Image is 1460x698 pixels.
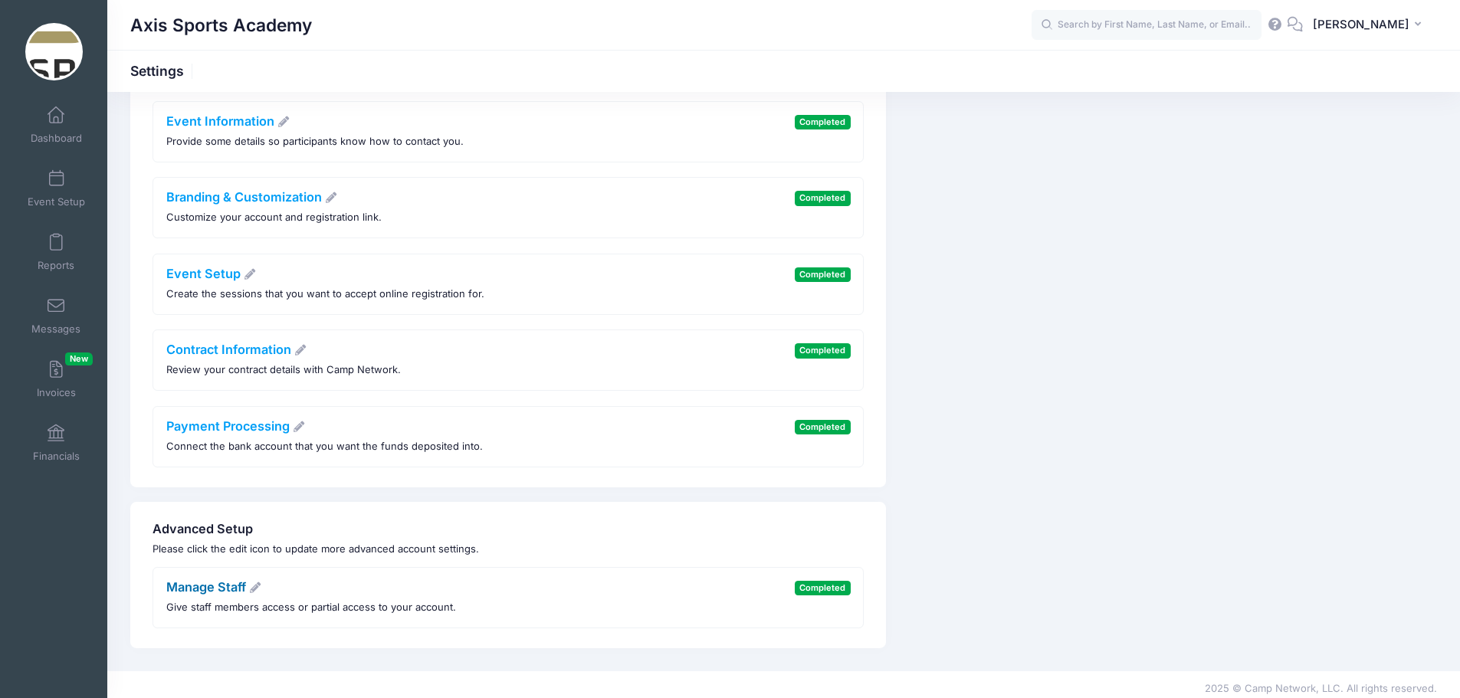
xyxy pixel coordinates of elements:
[166,418,306,434] a: Payment Processing
[65,352,93,365] span: New
[166,266,257,281] a: Event Setup
[795,115,851,129] span: Completed
[795,191,851,205] span: Completed
[166,342,307,357] a: Contract Information
[31,323,80,336] span: Messages
[37,386,76,399] span: Invoices
[20,289,93,342] a: Messages
[20,416,93,470] a: Financials
[166,362,401,378] p: Review your contract details with Camp Network.
[38,259,74,272] span: Reports
[166,439,483,454] p: Connect the bank account that you want the funds deposited into.
[795,581,851,595] span: Completed
[795,420,851,434] span: Completed
[153,522,864,537] h4: Advanced Setup
[20,352,93,406] a: InvoicesNew
[795,343,851,358] span: Completed
[153,542,864,557] p: Please click the edit icon to update more advanced account settings.
[20,98,93,152] a: Dashboard
[166,287,484,302] p: Create the sessions that you want to accept online registration for.
[1205,682,1437,694] span: 2025 © Camp Network, LLC. All rights reserved.
[166,579,262,595] a: Manage Staff
[20,162,93,215] a: Event Setup
[130,8,312,43] h1: Axis Sports Academy
[28,195,85,208] span: Event Setup
[25,23,83,80] img: Axis Sports Academy
[130,63,197,79] h1: Settings
[795,267,851,282] span: Completed
[20,225,93,279] a: Reports
[166,189,338,205] a: Branding & Customization
[1303,8,1437,43] button: [PERSON_NAME]
[33,450,80,463] span: Financials
[1313,16,1409,33] span: [PERSON_NAME]
[166,600,456,615] p: Give staff members access or partial access to your account.
[31,132,82,145] span: Dashboard
[166,113,290,129] a: Event Information
[166,210,382,225] p: Customize your account and registration link.
[1032,10,1262,41] input: Search by First Name, Last Name, or Email...
[166,134,464,149] p: Provide some details so participants know how to contact you.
